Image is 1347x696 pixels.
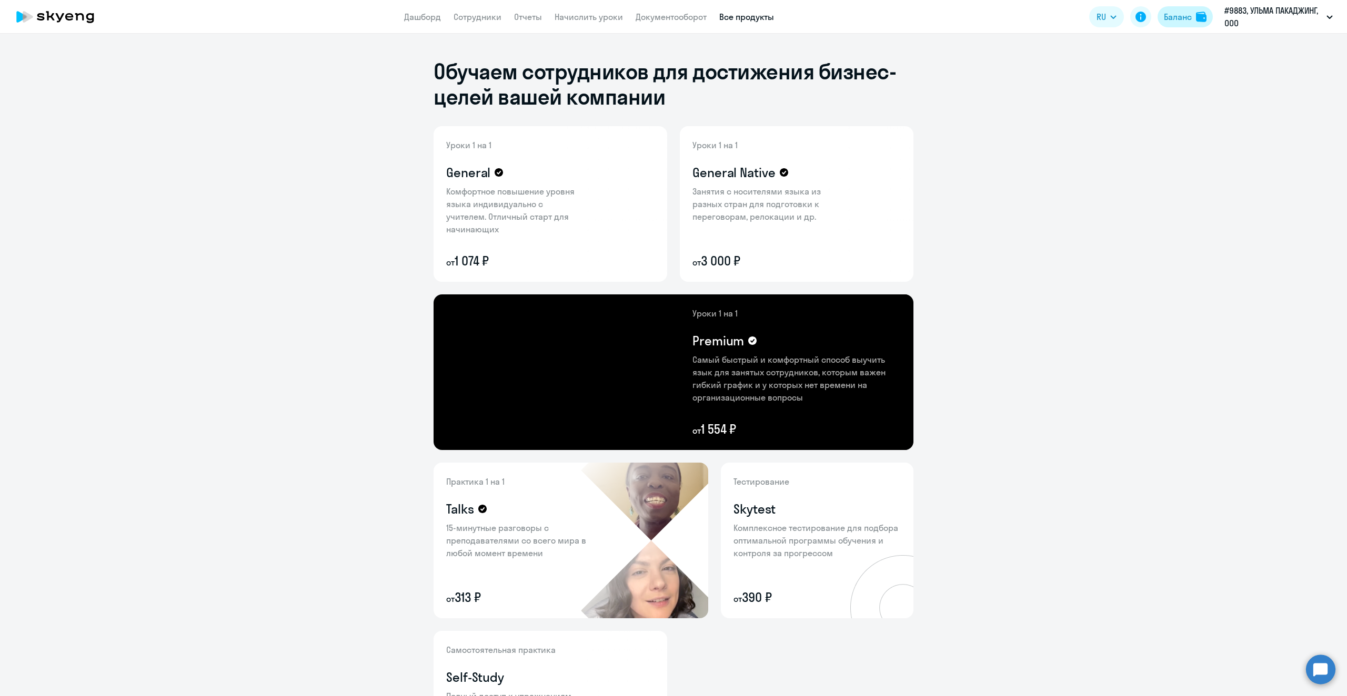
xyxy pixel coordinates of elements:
[454,12,501,22] a: Сотрудники
[546,294,913,450] img: premium-content-bg.png
[446,139,583,151] p: Уроки 1 на 1
[446,185,583,236] p: Комфортное повышение уровня языка индивидуально с учителем. Отличный старт для начинающих
[1196,12,1207,22] img: balance
[434,126,592,282] img: general-content-bg.png
[733,500,776,517] h4: Skytest
[555,12,623,22] a: Начислить уроки
[1089,6,1124,27] button: RU
[692,425,701,436] small: от
[514,12,542,22] a: Отчеты
[446,164,490,181] h4: General
[733,521,901,559] p: Комплексное тестирование для подбора оптимальной программы обучения и контроля за прогрессом
[1219,4,1338,29] button: #9883, УЛЬМА ПАКАДЖИНГ, ООО
[692,185,829,223] p: Занятия с носителями языка из разных стран для подготовки к переговорам, релокации и др.
[1158,6,1213,27] button: Балансbalance
[446,589,594,606] p: 313 ₽
[434,59,913,109] h1: Обучаем сотрудников для достижения бизнес-целей вашей компании
[733,589,901,606] p: 390 ₽
[692,257,701,268] small: от
[680,126,846,282] img: general-native-content-bg.png
[446,257,455,268] small: от
[692,353,901,404] p: Самый быстрый и комфортный способ выучить язык для занятых сотрудников, которым важен гибкий граф...
[446,669,504,685] h4: Self-Study
[1224,4,1322,29] p: #9883, УЛЬМА ПАКАДЖИНГ, ООО
[446,643,583,656] p: Самостоятельная практика
[733,593,742,604] small: от
[446,475,594,488] p: Практика 1 на 1
[692,164,776,181] h4: General Native
[404,12,441,22] a: Дашборд
[719,12,774,22] a: Все продукты
[692,332,744,349] h4: Premium
[446,593,455,604] small: от
[692,252,829,269] p: 3 000 ₽
[1097,11,1106,23] span: RU
[446,252,583,269] p: 1 074 ₽
[692,307,901,320] p: Уроки 1 на 1
[446,500,474,517] h4: Talks
[692,139,829,151] p: Уроки 1 на 1
[733,475,901,488] p: Тестирование
[692,421,901,437] p: 1 554 ₽
[636,12,707,22] a: Документооборот
[581,463,708,618] img: talks-bg.png
[1164,11,1192,23] div: Баланс
[446,521,594,559] p: 15-минутные разговоры с преподавателями со всего мира в любой момент времени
